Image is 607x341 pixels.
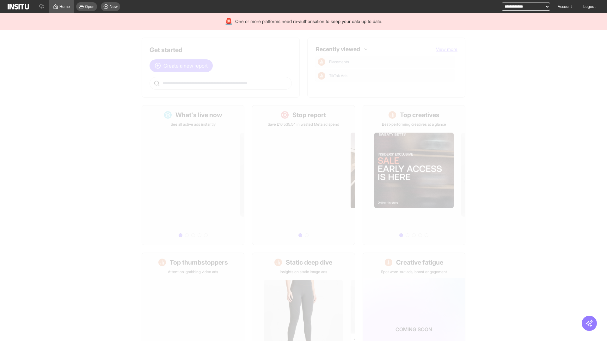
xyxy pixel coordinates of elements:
span: New [110,4,118,9]
span: One or more platforms need re-authorisation to keep your data up to date. [235,18,382,25]
div: 🚨 [225,17,233,26]
span: Open [85,4,95,9]
img: Logo [8,4,29,9]
span: Home [59,4,70,9]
